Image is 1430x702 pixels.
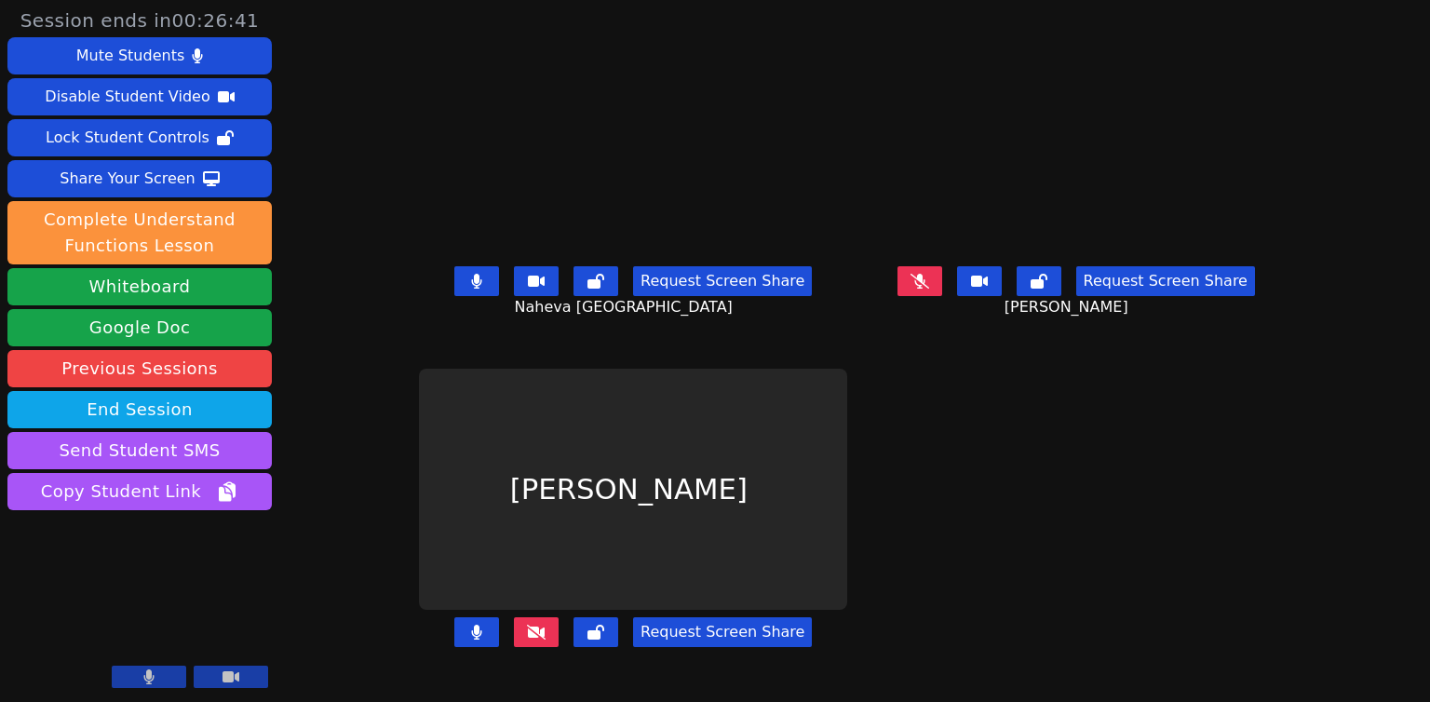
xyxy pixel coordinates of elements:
div: Share Your Screen [60,164,196,194]
button: Request Screen Share [1076,266,1255,296]
time: 00:26:41 [172,9,260,32]
button: Send Student SMS [7,432,272,469]
div: Mute Students [76,41,184,71]
button: Request Screen Share [633,617,812,647]
a: Previous Sessions [7,350,272,387]
button: Request Screen Share [633,266,812,296]
span: Naheva [GEOGRAPHIC_DATA] [515,296,737,318]
span: [PERSON_NAME] [1005,296,1133,318]
button: End Session [7,391,272,428]
button: Lock Student Controls [7,119,272,156]
span: Copy Student Link [41,479,238,505]
a: Google Doc [7,309,272,346]
button: Complete Understand Functions Lesson [7,201,272,264]
span: Session ends in [20,7,260,34]
div: [PERSON_NAME] [419,369,847,610]
button: Disable Student Video [7,78,272,115]
button: Mute Students [7,37,272,74]
div: Lock Student Controls [46,123,209,153]
button: Share Your Screen [7,160,272,197]
button: Copy Student Link [7,473,272,510]
button: Whiteboard [7,268,272,305]
div: Disable Student Video [45,82,209,112]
